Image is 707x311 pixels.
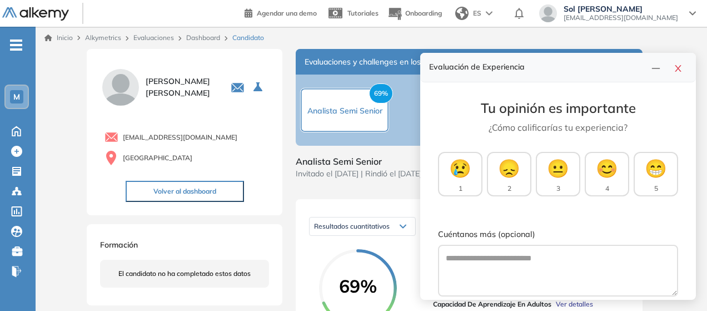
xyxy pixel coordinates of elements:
span: [EMAIL_ADDRESS][DOMAIN_NAME] [564,13,678,22]
span: 😁 [645,155,667,181]
button: 😐3 [536,152,580,196]
a: Inicio [44,33,73,43]
span: Ver detalles [556,299,593,309]
span: 2 [507,184,511,194]
span: 69% [369,83,393,103]
img: PROFILE_MENU_LOGO_USER [100,67,141,108]
span: Capacidad de Aprendizaje en Adultos [433,299,551,309]
span: Alkymetrics [85,33,121,42]
span: 4 [605,184,609,194]
span: Analista Semi Senior [296,155,422,168]
a: Evaluaciones [133,33,174,42]
span: Agendar una demo [257,9,317,17]
span: 1 [459,184,462,194]
span: 😊 [596,155,618,181]
button: Ver detalles [551,299,593,309]
button: line [647,60,665,75]
span: line [651,64,660,73]
span: 69% [319,277,397,295]
button: 😞2 [487,152,531,196]
button: 😢1 [438,152,482,196]
label: Cuéntanos más (opcional) [438,229,678,241]
span: Formación [100,240,138,250]
span: M [13,92,20,101]
span: Invitado el [DATE] | Rindió el [DATE] [296,168,422,180]
span: [GEOGRAPHIC_DATA] [123,153,192,163]
button: 😁5 [634,152,678,196]
img: Logo [2,7,69,21]
i: - [10,44,22,46]
span: El candidato no ha completado estos datos [118,269,251,279]
span: Evaluaciones y challenges en los que participó el candidato [305,56,515,68]
span: Tutoriales [347,9,379,17]
a: Agendar una demo [245,6,317,19]
p: ¿Cómo calificarías tu experiencia? [438,121,678,134]
span: Analista Semi Senior [307,106,382,116]
button: Seleccione la evaluación activa [249,77,269,97]
span: 😞 [498,155,520,181]
button: Onboarding [387,2,442,26]
button: 😊4 [585,152,629,196]
span: Sol [PERSON_NAME] [564,4,678,13]
span: 5 [654,184,658,194]
img: arrow [486,11,492,16]
span: ES [473,8,481,18]
img: world [455,7,469,20]
span: Onboarding [405,9,442,17]
span: Resultados cuantitativos [314,222,390,230]
span: [PERSON_NAME] [PERSON_NAME] [146,76,217,99]
button: close [669,60,687,75]
span: Candidato [232,33,264,43]
button: Volver al dashboard [126,181,244,202]
h3: Tu opinión es importante [438,100,678,116]
span: close [674,64,683,73]
a: Dashboard [186,33,220,42]
span: [EMAIL_ADDRESS][DOMAIN_NAME] [123,132,237,142]
span: 😐 [547,155,569,181]
h4: Evaluación de Experiencia [429,62,647,72]
span: 😢 [449,155,471,181]
span: 3 [556,184,560,194]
